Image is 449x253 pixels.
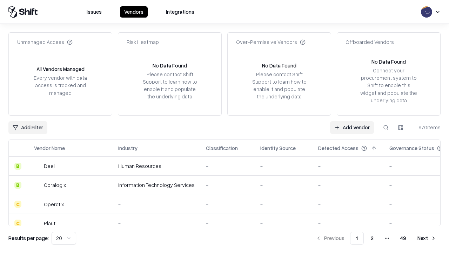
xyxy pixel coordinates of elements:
[34,144,65,152] div: Vendor Name
[118,162,195,170] div: Human Resources
[44,181,66,189] div: Coralogix
[120,6,148,18] button: Vendors
[260,201,307,208] div: -
[118,220,195,227] div: -
[350,232,364,245] button: 1
[330,121,374,134] a: Add Vendor
[318,162,378,170] div: -
[44,201,64,208] div: Operatix
[260,162,307,170] div: -
[360,67,418,104] div: Connect your procurement system to Shift to enable this widget and populate the underlying data
[14,182,21,189] div: B
[82,6,106,18] button: Issues
[311,232,441,245] nav: pagination
[262,62,296,69] div: No Data Found
[8,234,49,242] p: Results per page:
[44,220,56,227] div: Plauti
[206,220,249,227] div: -
[141,71,199,100] div: Please contact Shift Support to learn how to enable it and populate the underlying data
[395,232,412,245] button: 49
[118,201,195,208] div: -
[8,121,47,134] button: Add Filter
[206,144,238,152] div: Classification
[389,144,434,152] div: Governance Status
[206,162,249,170] div: -
[118,144,138,152] div: Industry
[17,38,73,46] div: Unmanaged Access
[318,201,378,208] div: -
[413,124,441,131] div: 970 items
[260,220,307,227] div: -
[260,144,296,152] div: Identity Source
[118,181,195,189] div: Information Technology Services
[318,220,378,227] div: -
[127,38,159,46] div: Risk Heatmap
[44,162,55,170] div: Deel
[36,65,85,73] div: All Vendors Managed
[14,201,21,208] div: C
[162,6,199,18] button: Integrations
[250,71,308,100] div: Please contact Shift Support to learn how to enable it and populate the underlying data
[371,58,406,65] div: No Data Found
[153,62,187,69] div: No Data Found
[318,144,358,152] div: Detected Access
[318,181,378,189] div: -
[365,232,379,245] button: 2
[413,232,441,245] button: Next
[206,201,249,208] div: -
[14,163,21,170] div: B
[260,181,307,189] div: -
[34,201,41,208] img: Operatix
[346,38,394,46] div: Offboarded Vendors
[31,74,89,96] div: Every vendor with data access is tracked and managed
[34,163,41,170] img: Deel
[34,182,41,189] img: Coralogix
[34,220,41,227] img: Plauti
[206,181,249,189] div: -
[14,220,21,227] div: C
[236,38,306,46] div: Over-Permissive Vendors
